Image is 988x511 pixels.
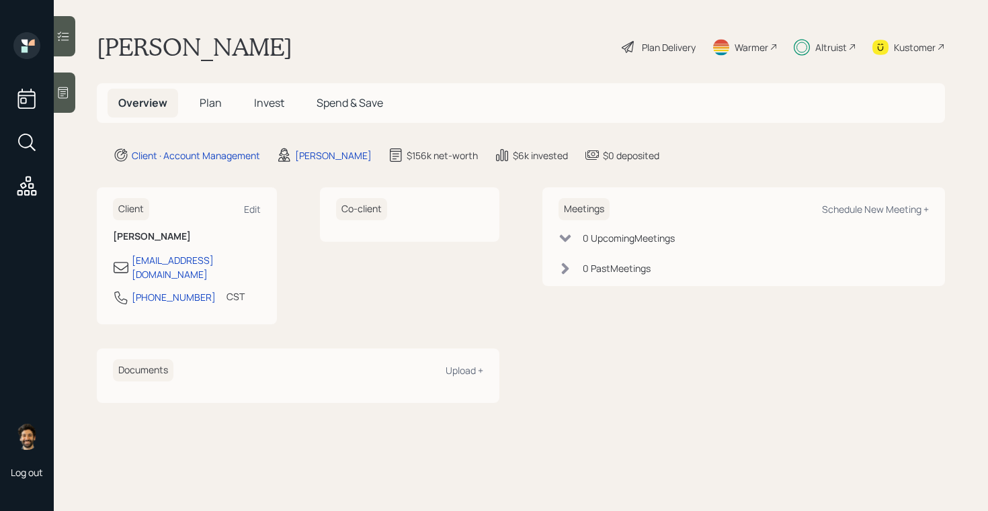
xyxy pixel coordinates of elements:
div: [EMAIL_ADDRESS][DOMAIN_NAME] [132,253,261,281]
div: Upload + [446,364,483,377]
h1: [PERSON_NAME] [97,32,292,62]
span: Invest [254,95,284,110]
div: Plan Delivery [642,40,696,54]
span: Spend & Save [317,95,383,110]
div: Log out [11,466,43,479]
div: CST [227,289,245,304]
h6: Meetings [559,198,610,220]
img: eric-schwartz-headshot.png [13,423,40,450]
h6: [PERSON_NAME] [113,231,261,242]
div: $0 deposited [603,148,659,162]
span: Overview [118,95,167,110]
div: Warmer [735,40,768,54]
h6: Co-client [336,198,387,220]
div: Client · Account Management [132,148,260,162]
div: Altruist [815,40,847,54]
div: [PHONE_NUMBER] [132,290,216,304]
h6: Client [113,198,149,220]
div: Kustomer [894,40,936,54]
span: Plan [200,95,222,110]
div: [PERSON_NAME] [295,148,372,162]
div: $156k net-worth [407,148,478,162]
div: 0 Past Meeting s [583,261,651,275]
div: 0 Upcoming Meeting s [583,231,675,245]
div: Schedule New Meeting + [822,203,929,216]
div: Edit [244,203,261,216]
h6: Documents [113,359,173,381]
div: $6k invested [513,148,568,162]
